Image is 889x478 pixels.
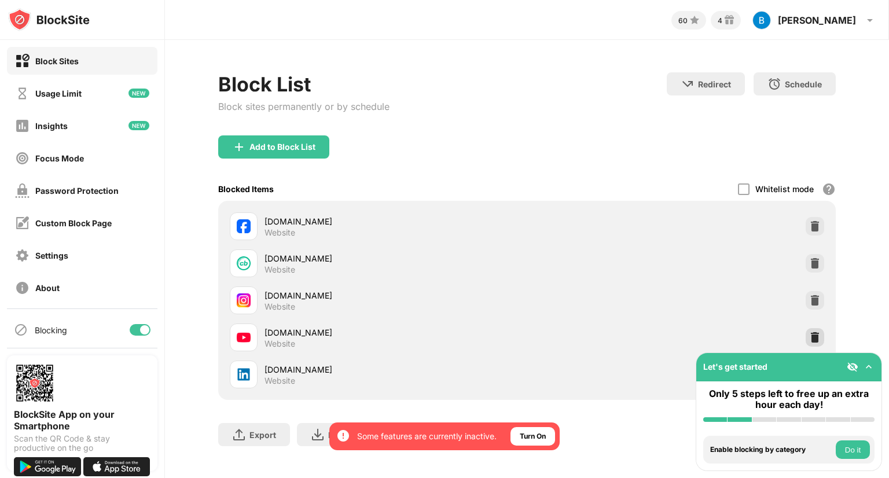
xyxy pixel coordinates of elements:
[328,430,355,440] div: Import
[35,89,82,98] div: Usage Limit
[265,289,527,301] div: [DOMAIN_NAME]
[15,151,30,166] img: focus-off.svg
[265,301,295,312] div: Website
[520,431,546,442] div: Turn On
[35,121,68,131] div: Insights
[35,325,67,335] div: Blocking
[14,362,56,404] img: options-page-qr-code.png
[847,361,858,373] img: eye-not-visible.svg
[265,215,527,227] div: [DOMAIN_NAME]
[15,216,30,230] img: customize-block-page-off.svg
[249,430,276,440] div: Export
[863,361,875,373] img: omni-setup-toggle.svg
[237,219,251,233] img: favicons
[722,13,736,27] img: reward-small.svg
[836,440,870,459] button: Do it
[785,79,822,89] div: Schedule
[265,252,527,264] div: [DOMAIN_NAME]
[357,431,497,442] div: Some features are currently inactive.
[688,13,701,27] img: points-small.svg
[218,72,390,96] div: Block List
[265,376,295,386] div: Website
[778,14,856,26] div: [PERSON_NAME]
[265,339,295,349] div: Website
[128,121,149,130] img: new-icon.svg
[237,293,251,307] img: favicons
[265,326,527,339] div: [DOMAIN_NAME]
[15,54,30,68] img: block-on.svg
[752,11,771,30] img: ALm5wu3El9VwgqyTtlUZsqp-PSlOo_mqW2j7f-q25AnH=s96-c
[249,142,315,152] div: Add to Block List
[14,434,150,453] div: Scan the QR Code & stay productive on the go
[35,56,79,66] div: Block Sites
[8,8,90,31] img: logo-blocksite.svg
[237,367,251,381] img: favicons
[35,218,112,228] div: Custom Block Page
[218,101,390,112] div: Block sites permanently or by schedule
[35,283,60,293] div: About
[14,323,28,337] img: blocking-icon.svg
[15,281,30,295] img: about-off.svg
[218,184,274,194] div: Blocked Items
[15,86,30,101] img: time-usage-off.svg
[128,89,149,98] img: new-icon.svg
[237,256,251,270] img: favicons
[698,79,731,89] div: Redirect
[35,186,119,196] div: Password Protection
[755,184,814,194] div: Whitelist mode
[718,16,722,25] div: 4
[703,362,767,372] div: Let's get started
[15,248,30,263] img: settings-off.svg
[265,363,527,376] div: [DOMAIN_NAME]
[336,429,350,443] img: error-circle-white.svg
[237,330,251,344] img: favicons
[35,251,68,260] div: Settings
[15,183,30,198] img: password-protection-off.svg
[678,16,688,25] div: 60
[265,264,295,275] div: Website
[15,119,30,133] img: insights-off.svg
[14,409,150,432] div: BlockSite App on your Smartphone
[703,388,875,410] div: Only 5 steps left to free up an extra hour each day!
[83,457,150,476] img: download-on-the-app-store.svg
[35,153,84,163] div: Focus Mode
[710,446,833,454] div: Enable blocking by category
[14,457,81,476] img: get-it-on-google-play.svg
[265,227,295,238] div: Website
